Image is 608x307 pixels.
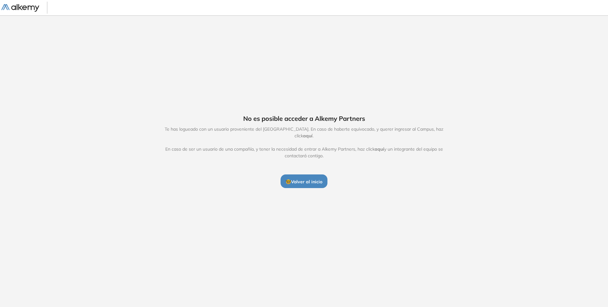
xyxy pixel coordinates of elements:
span: 🤓 Volver al inicio [286,179,322,185]
img: Logo [1,4,39,12]
span: Te has logueado con un usuario proveniente del [GEOGRAPHIC_DATA]. En caso de haberte equivocado, ... [158,126,450,159]
span: No es posible acceder a Alkemy Partners [243,114,365,123]
span: aquí [375,146,384,152]
button: 🤓Volver al inicio [281,174,327,188]
span: aquí [303,133,313,139]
